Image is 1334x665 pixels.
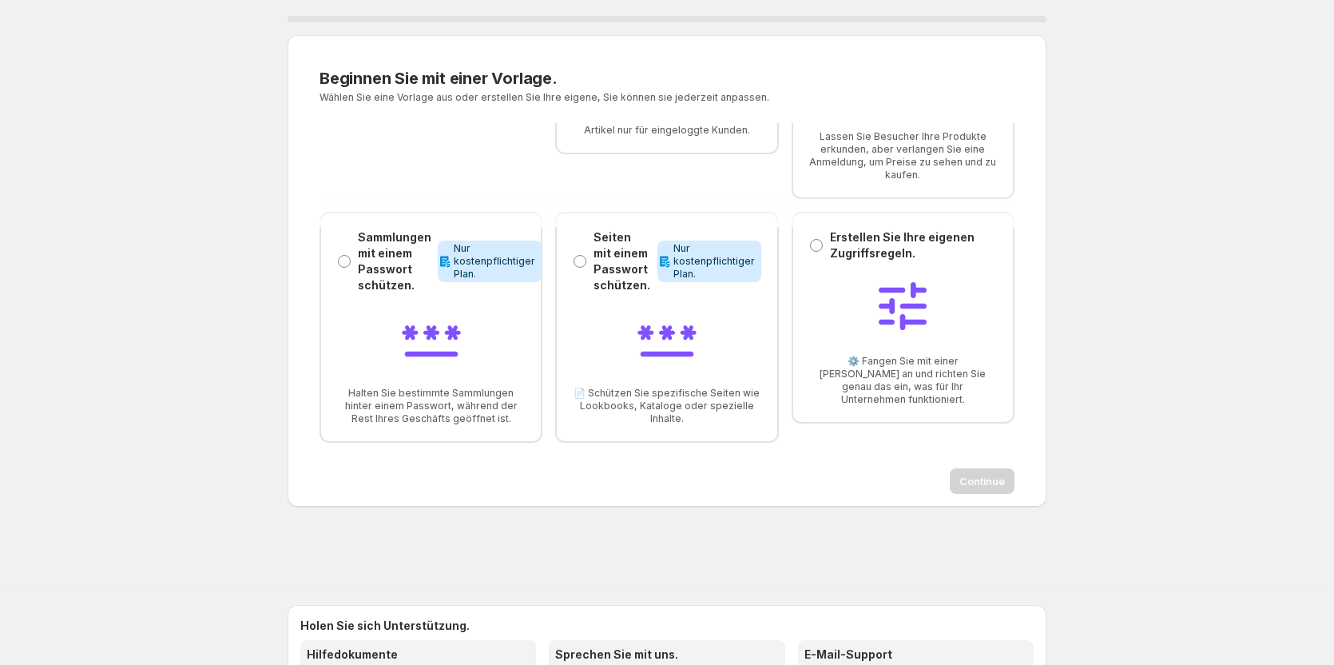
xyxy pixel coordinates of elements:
span: Nur kostenpflichtiger Plan. [673,242,755,281]
span: Lassen Sie Besucher Ihre Produkte erkunden, aber verlangen Sie eine Anmeldung, um Preise zu sehen... [809,130,997,181]
h3: Sprechen Sie mit uns. [555,647,778,663]
img: Build your own access rules [871,274,935,338]
p: Erstellen Sie Ihre eigenen Zugriffsregeln. [830,229,997,261]
span: Beginnen Sie mit einer Vorlage. [320,69,558,88]
span: ⚙️ Fangen Sie mit einer [PERSON_NAME] an und richten Sie genau das ein, was für Ihr Unternehmen f... [809,355,997,406]
h2: Holen Sie sich Unterstützung. [300,618,1034,634]
h3: Hilfedokumente [307,647,530,663]
p: Seiten mit einem Passwort schützen. [594,229,650,293]
img: Password-protect collections [399,306,463,370]
span: Halten Sie bestimmte Sammlungen hinter einem Passwort, während der Rest Ihres Geschäfts geöffnet ... [337,387,525,425]
span: 📄 Schützen Sie spezifische Seiten wie Lookbooks, Kataloge oder spezielle Inhalte. [573,387,760,425]
h3: E-Mail-Support [804,647,1027,663]
img: Password-protect pages [635,306,699,370]
p: Sammlungen mit einem Passwort schützen. [358,229,431,293]
p: Wählen Sie eine Vorlage aus oder erstellen Sie Ihre eigene, Sie können sie jederzeit anpassen. [320,91,886,104]
span: Nur kostenpflichtiger Plan. [454,242,535,281]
